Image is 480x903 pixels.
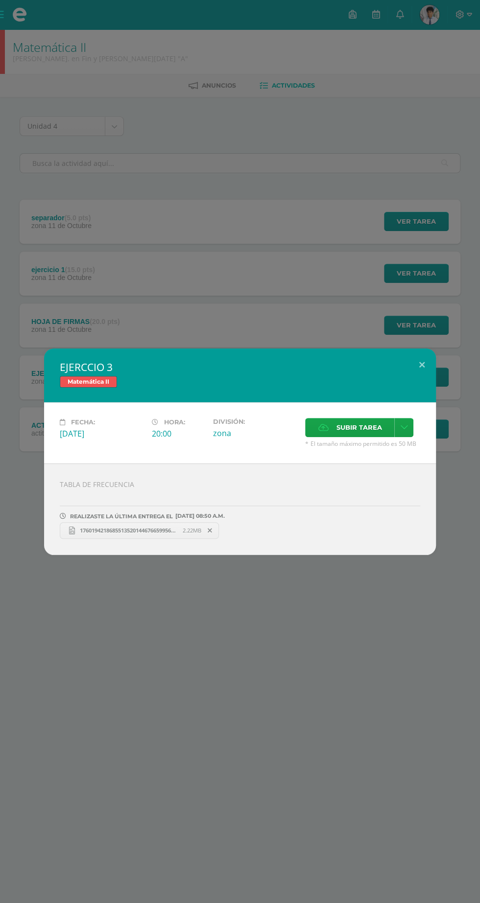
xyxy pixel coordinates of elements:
[60,360,420,374] h2: EJERCCIO 3
[71,418,95,426] span: Fecha:
[152,428,205,439] div: 20:00
[336,418,382,437] span: Subir tarea
[70,513,173,520] span: REALIZASTE LA ÚLTIMA ENTREGA EL
[60,428,144,439] div: [DATE]
[44,463,436,555] div: TABLA DE FRECUENCIA
[213,418,297,425] label: División:
[75,527,183,534] span: 17601942186855135201446766599569.jpg
[60,522,219,539] a: 17601942186855135201446766599569.jpg 2.22MB
[183,527,201,534] span: 2.22MB
[164,418,185,426] span: Hora:
[213,428,297,439] div: zona
[60,376,117,388] span: Matemática II
[173,516,225,516] span: [DATE] 08:50 A.M.
[408,348,436,382] button: Close (Esc)
[202,525,218,536] span: Remover entrega
[305,440,420,448] span: * El tamaño máximo permitido es 50 MB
